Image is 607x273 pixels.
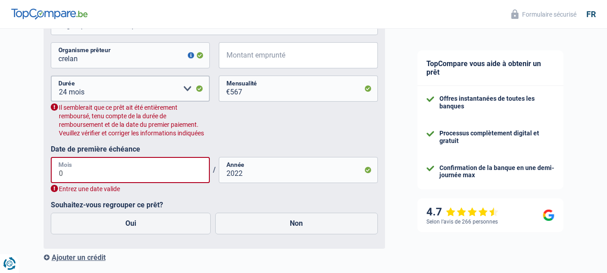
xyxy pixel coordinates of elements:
label: Non [215,213,378,234]
label: Souhaitez-vous regrouper ce prêt? [51,201,378,209]
div: 4.7 [426,206,499,219]
div: fr [586,9,596,19]
div: Il semblerait que ce prêt ait été entièrement remboursé, tenu compte de la durée de remboursement... [51,103,210,138]
div: Selon l’avis de 266 personnes [426,219,498,225]
div: TopCompare vous aide à obtenir un prêt [417,50,563,86]
div: Entrez une date valide [51,185,378,193]
div: Offres instantanées de toutes les banques [439,95,554,110]
button: Formulaire sécurisé [506,7,582,22]
input: AAAA [219,157,378,183]
div: Ajouter un crédit [44,253,385,262]
span: / [210,166,219,174]
div: Confirmation de la banque en une demi-journée max [439,164,554,179]
span: € [219,76,230,102]
img: TopCompare Logo [11,9,88,19]
span: € [219,42,230,68]
label: Oui [51,213,211,234]
input: MM [51,157,210,183]
div: Processus complètement digital et gratuit [439,130,554,145]
label: Date de première échéance [51,145,378,153]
